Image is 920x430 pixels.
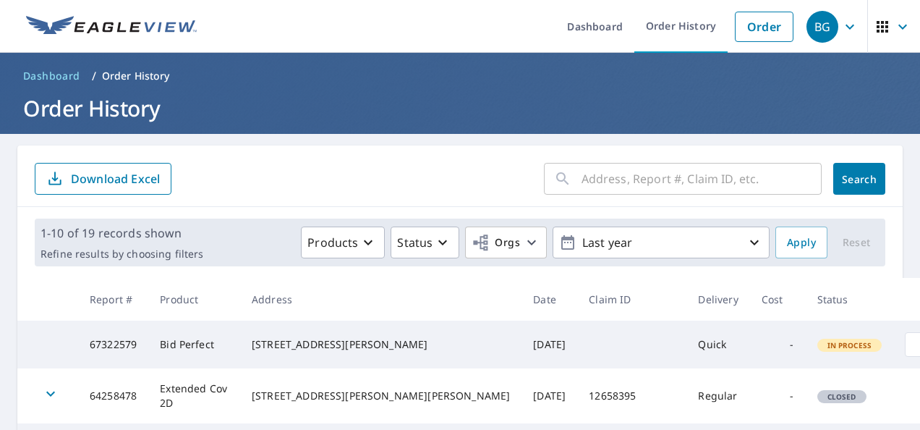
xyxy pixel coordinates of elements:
td: 64258478 [78,368,148,423]
p: Refine results by choosing filters [41,248,203,261]
button: Orgs [465,227,547,258]
span: Orgs [472,234,520,252]
div: [STREET_ADDRESS][PERSON_NAME][PERSON_NAME] [252,389,510,403]
h1: Order History [17,93,903,123]
img: EV Logo [26,16,197,38]
th: Cost [750,278,806,321]
p: Order History [102,69,170,83]
input: Address, Report #, Claim ID, etc. [582,159,822,199]
span: Dashboard [23,69,80,83]
nav: breadcrumb [17,64,903,88]
p: Last year [576,230,746,256]
p: Download Excel [71,171,160,187]
th: Date [521,278,577,321]
span: Closed [819,392,865,402]
td: - [750,321,806,368]
td: - [750,368,806,423]
p: Products [307,234,358,251]
th: Report # [78,278,148,321]
td: Bid Perfect [148,321,240,368]
td: 12658395 [577,368,686,423]
th: Address [240,278,521,321]
th: Claim ID [577,278,686,321]
p: Status [397,234,433,251]
button: Last year [553,227,770,258]
li: / [92,67,96,85]
td: [DATE] [521,321,577,368]
td: 67322579 [78,321,148,368]
a: Dashboard [17,64,86,88]
p: 1-10 of 19 records shown [41,224,203,242]
button: Apply [775,227,827,258]
button: Status [391,227,459,258]
td: Regular [686,368,749,423]
div: [STREET_ADDRESS][PERSON_NAME] [252,337,510,352]
td: Extended Cov 2D [148,368,240,423]
th: Delivery [686,278,749,321]
button: Products [301,227,385,258]
td: [DATE] [521,368,577,423]
span: Apply [787,234,816,252]
th: Product [148,278,240,321]
button: Search [833,163,885,195]
button: Download Excel [35,163,171,195]
a: Order [735,12,793,42]
div: BG [806,11,838,43]
span: Search [845,172,874,186]
span: In Process [819,340,881,350]
td: Quick [686,321,749,368]
th: Status [806,278,894,321]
